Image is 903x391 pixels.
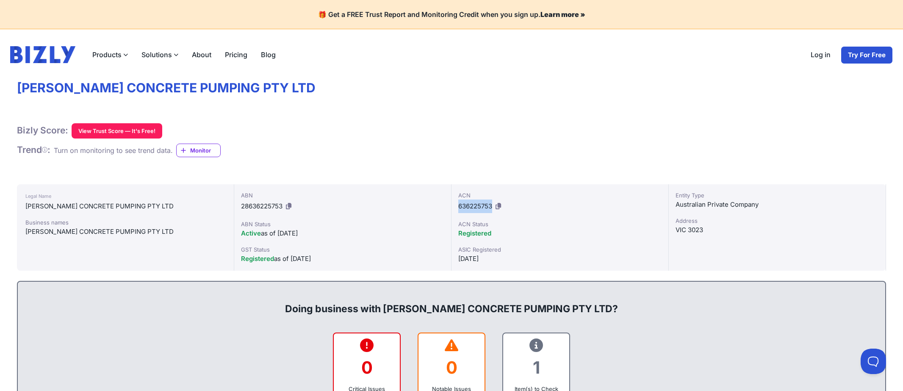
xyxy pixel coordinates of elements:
div: 0 [425,350,478,385]
span: Registered [458,229,491,237]
div: as of [DATE] [241,228,444,238]
div: Australian Private Company [676,200,879,210]
div: ABN Status [241,220,444,228]
div: as of [DATE] [241,254,444,264]
span: 636225753 [458,202,492,210]
span: 28636225753 [241,202,283,210]
iframe: Toggle Customer Support [861,349,886,374]
a: Blog [254,46,283,63]
a: Learn more » [540,10,585,19]
div: GST Status [241,245,444,254]
label: Products [86,46,135,63]
h1: Bizly Score: [17,125,68,136]
a: Try For Free [841,46,893,64]
div: Address [676,216,879,225]
span: Registered [241,255,274,263]
div: Entity Type [676,191,879,200]
a: Log in [804,46,837,64]
div: ABN [241,191,444,200]
a: Monitor [176,144,221,157]
a: About [185,46,218,63]
h4: 🎁 Get a FREE Trust Report and Monitoring Credit when you sign up. [10,10,893,19]
div: VIC 3023 [676,225,879,235]
a: Pricing [218,46,254,63]
div: Doing business with [PERSON_NAME] CONCRETE PUMPING PTY LTD? [26,288,877,316]
span: Active [241,229,261,237]
div: ACN [458,191,662,200]
div: Business names [25,218,225,227]
div: Turn on monitoring to see trend data. [54,145,173,155]
div: 1 [510,350,562,385]
div: [PERSON_NAME] CONCRETE PUMPING PTY LTD [25,201,225,211]
div: [PERSON_NAME] CONCRETE PUMPING PTY LTD [25,227,225,237]
h1: Trend : [17,144,50,155]
div: 0 [341,350,393,385]
label: Solutions [135,46,185,63]
div: [DATE] [458,254,662,264]
h1: [PERSON_NAME] CONCRETE PUMPING PTY LTD [17,80,886,96]
div: Legal Name [25,191,225,201]
button: View Trust Score — It's Free! [72,123,162,139]
div: ASIC Registered [458,245,662,254]
img: bizly_logo.svg [10,46,75,63]
span: Monitor [190,146,220,155]
div: ACN Status [458,220,662,228]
